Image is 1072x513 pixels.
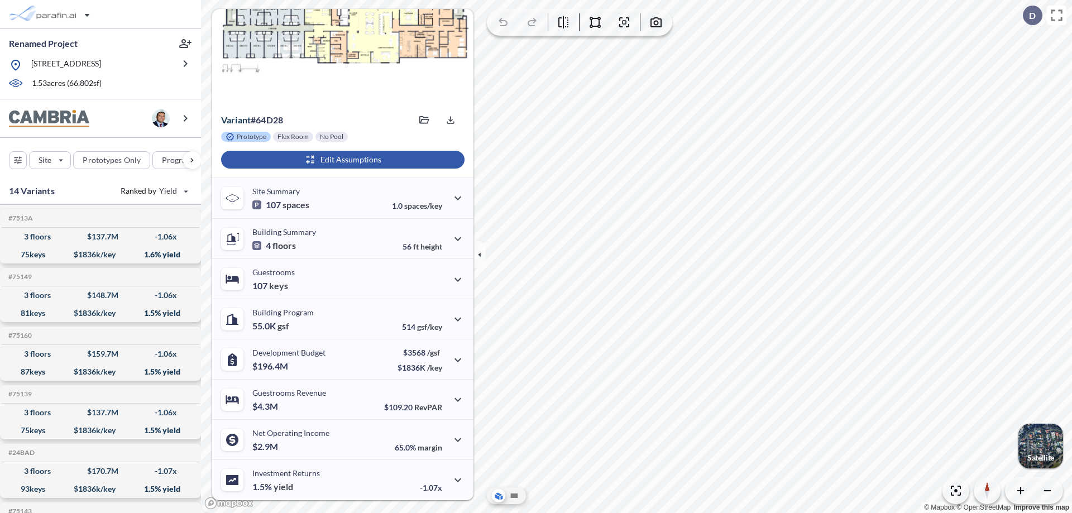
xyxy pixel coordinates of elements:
[320,132,343,141] p: No Pool
[252,361,290,372] p: $196.4M
[6,390,32,398] h5: Click to copy the code
[1014,504,1069,511] a: Improve this map
[252,388,326,397] p: Guestrooms Revenue
[492,489,505,502] button: Aerial View
[9,110,89,127] img: BrandImage
[283,199,309,210] span: spaces
[221,114,283,126] p: # 64d28
[252,199,309,210] p: 107
[427,348,440,357] span: /gsf
[1029,11,1036,21] p: D
[269,280,288,291] span: keys
[398,348,442,357] p: $3568
[252,428,329,438] p: Net Operating Income
[6,214,33,222] h5: Click to copy the code
[417,322,442,332] span: gsf/key
[252,308,314,317] p: Building Program
[252,227,316,237] p: Building Summary
[420,483,442,492] p: -1.07x
[413,242,419,251] span: ft
[252,468,320,478] p: Investment Returns
[39,155,51,166] p: Site
[402,322,442,332] p: 514
[31,58,101,72] p: [STREET_ADDRESS]
[112,182,195,200] button: Ranked by Yield
[159,185,178,196] span: Yield
[274,481,293,492] span: yield
[1018,424,1063,468] img: Switcher Image
[272,240,296,251] span: floors
[252,348,326,357] p: Development Budget
[508,489,521,502] button: Site Plan
[1027,453,1054,462] p: Satellite
[152,109,170,127] img: user logo
[277,132,309,141] p: Flex Room
[237,132,266,141] p: Prototype
[221,114,251,125] span: Variant
[427,363,442,372] span: /key
[252,267,295,277] p: Guestrooms
[252,401,280,412] p: $4.3M
[956,504,1011,511] a: OpenStreetMap
[420,242,442,251] span: height
[404,201,442,210] span: spaces/key
[29,151,71,169] button: Site
[73,151,150,169] button: Prototypes Only
[252,481,293,492] p: 1.5%
[403,242,442,251] p: 56
[204,497,253,510] a: Mapbox homepage
[252,186,300,196] p: Site Summary
[6,273,32,281] h5: Click to copy the code
[418,443,442,452] span: margin
[83,155,141,166] p: Prototypes Only
[152,151,213,169] button: Program
[252,280,288,291] p: 107
[32,78,102,90] p: 1.53 acres ( 66,802 sf)
[6,332,32,339] h5: Click to copy the code
[252,240,296,251] p: 4
[252,320,289,332] p: 55.0K
[9,184,55,198] p: 14 Variants
[9,37,78,50] p: Renamed Project
[6,449,35,457] h5: Click to copy the code
[252,441,280,452] p: $2.9M
[162,155,193,166] p: Program
[221,151,465,169] button: Edit Assumptions
[277,320,289,332] span: gsf
[1018,424,1063,468] button: Switcher ImageSatellite
[384,402,442,412] p: $109.20
[392,201,442,210] p: 1.0
[414,402,442,412] span: RevPAR
[924,504,955,511] a: Mapbox
[395,443,442,452] p: 65.0%
[398,363,442,372] p: $1836K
